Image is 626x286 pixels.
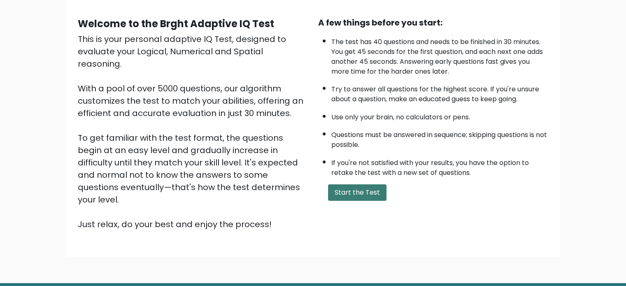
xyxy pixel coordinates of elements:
b: Welcome to the Brght Adaptive IQ Test [78,17,274,30]
button: Start the Test [328,184,386,201]
div: This is your personal adaptive IQ Test, designed to evaluate your Logical, Numerical and Spatial ... [78,33,308,230]
li: Try to answer all questions for the highest score. If you're unsure about a question, make an edu... [331,80,549,104]
li: The test has 40 questions and needs to be finished in 30 minutes. You get 45 seconds for the firs... [331,33,549,77]
li: Use only your brain, no calculators or pens. [331,108,549,122]
li: If you're not satisfied with your results, you have the option to retake the test with a new set ... [331,154,549,178]
div: A few things before you start: [318,16,549,29]
li: Questions must be answered in sequence; skipping questions is not possible. [331,126,549,150]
